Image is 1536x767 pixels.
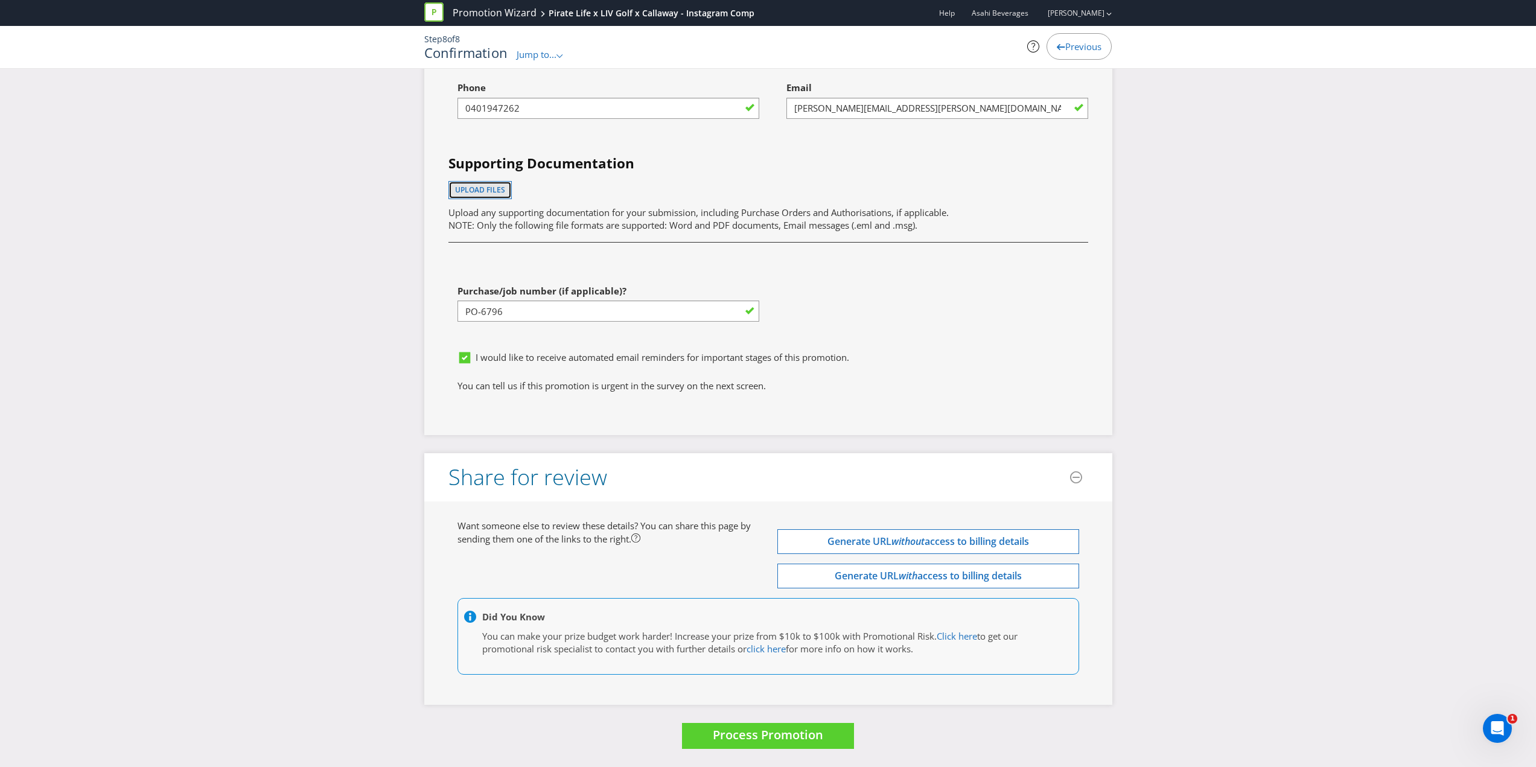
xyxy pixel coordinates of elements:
[455,33,460,45] span: 8
[891,535,925,548] em: without
[448,206,949,218] span: Upload any supporting documentation for your submission, including Purchase Orders and Authorisat...
[517,48,556,60] span: Jump to...
[786,81,812,94] span: Email
[482,630,1018,655] span: to get our promotional risk specialist to contact you with further details or
[448,181,512,199] button: Upload files
[925,535,1029,548] span: access to billing details
[777,564,1079,588] button: Generate URLwithaccess to billing details
[455,185,505,195] span: Upload files
[424,33,442,45] span: Step
[549,7,754,19] div: Pirate Life x LIV Golf x Callaway - Instagram Comp
[899,569,917,582] em: with
[1508,714,1517,724] span: 1
[453,6,537,20] a: Promotion Wizard
[448,154,1088,173] h4: Supporting Documentation
[747,643,786,655] a: click here
[424,45,508,60] h1: Confirmation
[827,535,891,548] span: Generate URL
[457,520,751,544] span: Want someone else to review these details? You can share this page by sending them one of the lin...
[1065,40,1101,53] span: Previous
[937,630,977,642] a: Click here
[835,569,899,582] span: Generate URL
[786,643,913,655] span: for more info on how it works.
[777,529,1079,554] button: Generate URLwithoutaccess to billing details
[448,465,607,489] h3: Share for review
[682,723,854,749] button: Process Promotion
[972,8,1028,18] span: Asahi Beverages
[482,630,937,642] span: You can make your prize budget work harder! Increase your prize from $10k to $100k with Promotion...
[476,351,849,363] span: I would like to receive automated email reminders for important stages of this promotion.
[447,33,455,45] span: of
[442,33,447,45] span: 8
[457,285,626,297] span: Purchase/job number (if applicable)?
[1483,714,1512,743] iframe: Intercom live chat
[939,8,955,18] a: Help
[457,380,1079,392] p: You can tell us if this promotion is urgent in the survey on the next screen.
[1036,8,1104,18] a: [PERSON_NAME]
[448,219,917,231] span: NOTE: Only the following file formats are supported: Word and PDF documents, Email messages (.eml...
[917,569,1022,582] span: access to billing details
[713,727,823,743] span: Process Promotion
[457,81,486,94] span: Phone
